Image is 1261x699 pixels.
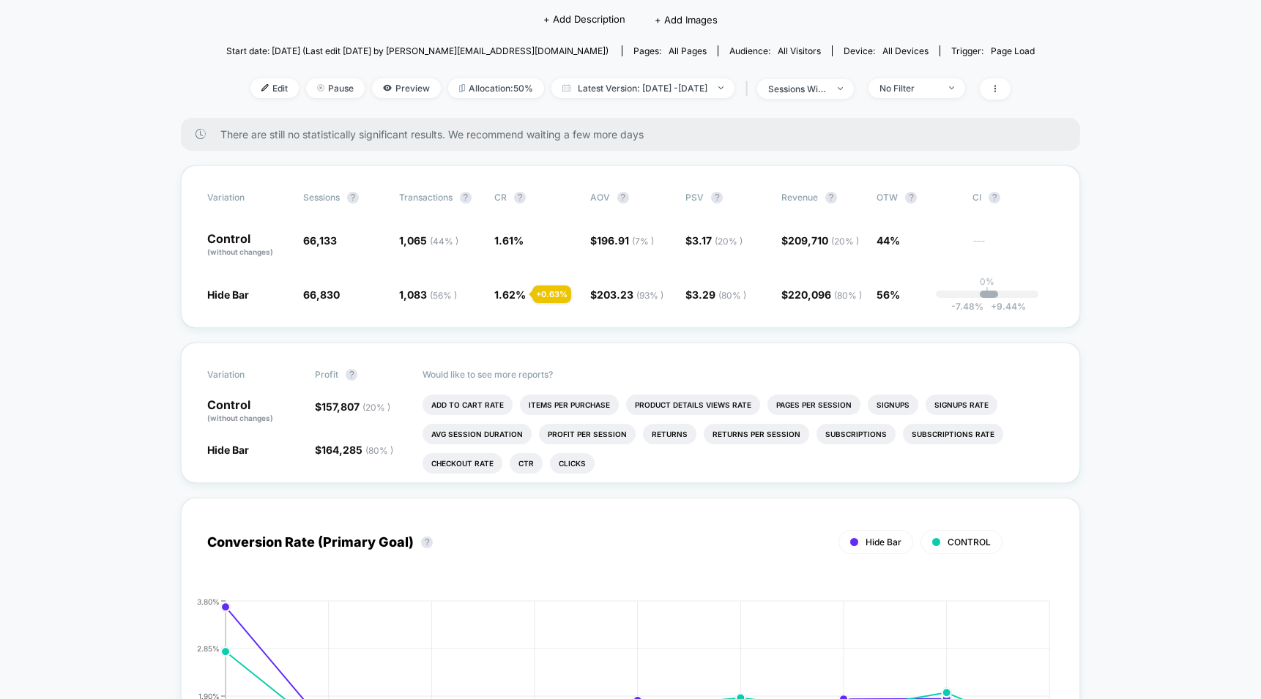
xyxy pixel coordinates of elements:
[362,402,390,413] span: ( 20 % )
[430,290,457,301] span: ( 56 % )
[321,444,393,456] span: 164,285
[207,369,288,381] span: Variation
[692,288,746,301] span: 3.29
[494,288,526,301] span: 1.62 %
[882,45,929,56] span: all devices
[250,78,299,98] span: Edit
[317,84,324,91] img: end
[781,288,862,301] span: $
[597,234,654,247] span: 196.91
[321,400,390,413] span: 157,807
[972,236,1054,258] span: ---
[197,597,220,605] tspan: 3.80%
[877,288,900,301] span: 56%
[903,424,1003,444] li: Subscriptions Rate
[494,234,524,247] span: 1.61 %
[949,86,954,89] img: end
[655,14,718,26] span: + Add Images
[207,444,249,456] span: Hide Bar
[226,45,609,56] span: Start date: [DATE] (Last edit [DATE] by [PERSON_NAME][EMAIL_ADDRESS][DOMAIN_NAME])
[421,537,433,548] button: ?
[788,234,859,247] span: 209,710
[838,87,843,90] img: end
[514,192,526,203] button: ?
[207,233,289,258] p: Control
[303,234,337,247] span: 66,133
[423,369,1054,380] p: Would like to see more reports?
[303,288,340,301] span: 66,830
[636,290,663,301] span: ( 93 % )
[551,78,734,98] span: Latest Version: [DATE] - [DATE]
[597,288,663,301] span: 203.23
[617,192,629,203] button: ?
[831,236,859,247] span: ( 20 % )
[951,45,1035,56] div: Trigger:
[207,288,249,301] span: Hide Bar
[303,192,340,203] span: Sessions
[494,192,507,203] span: CR
[905,192,917,203] button: ?
[590,288,663,301] span: $
[510,453,543,474] li: Ctr
[991,45,1035,56] span: Page Load
[562,84,570,91] img: calendar
[685,234,743,247] span: $
[550,453,595,474] li: Clicks
[877,192,957,203] span: OTW
[423,424,532,444] li: Avg Session Duration
[543,12,625,27] span: + Add Description
[423,453,502,474] li: Checkout Rate
[207,414,273,422] span: (without changes)
[781,234,859,247] span: $
[643,424,696,444] li: Returns
[399,234,458,247] span: 1,065
[685,288,746,301] span: $
[817,424,896,444] li: Subscriptions
[430,236,458,247] span: ( 44 % )
[520,395,619,415] li: Items Per Purchase
[590,192,610,203] span: AOV
[633,45,707,56] div: Pages:
[692,234,743,247] span: 3.17
[197,643,220,652] tspan: 2.85%
[306,78,365,98] span: Pause
[347,192,359,203] button: ?
[718,86,724,89] img: end
[399,288,457,301] span: 1,083
[315,369,338,380] span: Profit
[866,537,901,547] span: Hide Bar
[372,78,441,98] span: Preview
[346,369,357,381] button: ?
[991,301,997,312] span: +
[980,276,994,287] p: 0%
[986,287,989,298] p: |
[632,236,654,247] span: ( 7 % )
[207,247,273,256] span: (without changes)
[590,234,654,247] span: $
[539,424,636,444] li: Profit Per Session
[459,84,465,92] img: rebalance
[207,399,300,424] p: Control
[983,301,1026,312] span: 9.44 %
[685,192,704,203] span: PSV
[261,84,269,91] img: edit
[365,445,393,456] span: ( 80 % )
[832,45,940,56] span: Device:
[781,192,818,203] span: Revenue
[989,192,1000,203] button: ?
[972,192,1053,203] span: CI
[718,290,746,301] span: ( 80 % )
[669,45,707,56] span: all pages
[711,192,723,203] button: ?
[399,192,453,203] span: Transactions
[460,192,472,203] button: ?
[742,78,757,100] span: |
[448,78,544,98] span: Allocation: 50%
[788,288,862,301] span: 220,096
[315,444,393,456] span: $
[926,395,997,415] li: Signups Rate
[834,290,862,301] span: ( 80 % )
[715,236,743,247] span: ( 20 % )
[778,45,821,56] span: All Visitors
[868,395,918,415] li: Signups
